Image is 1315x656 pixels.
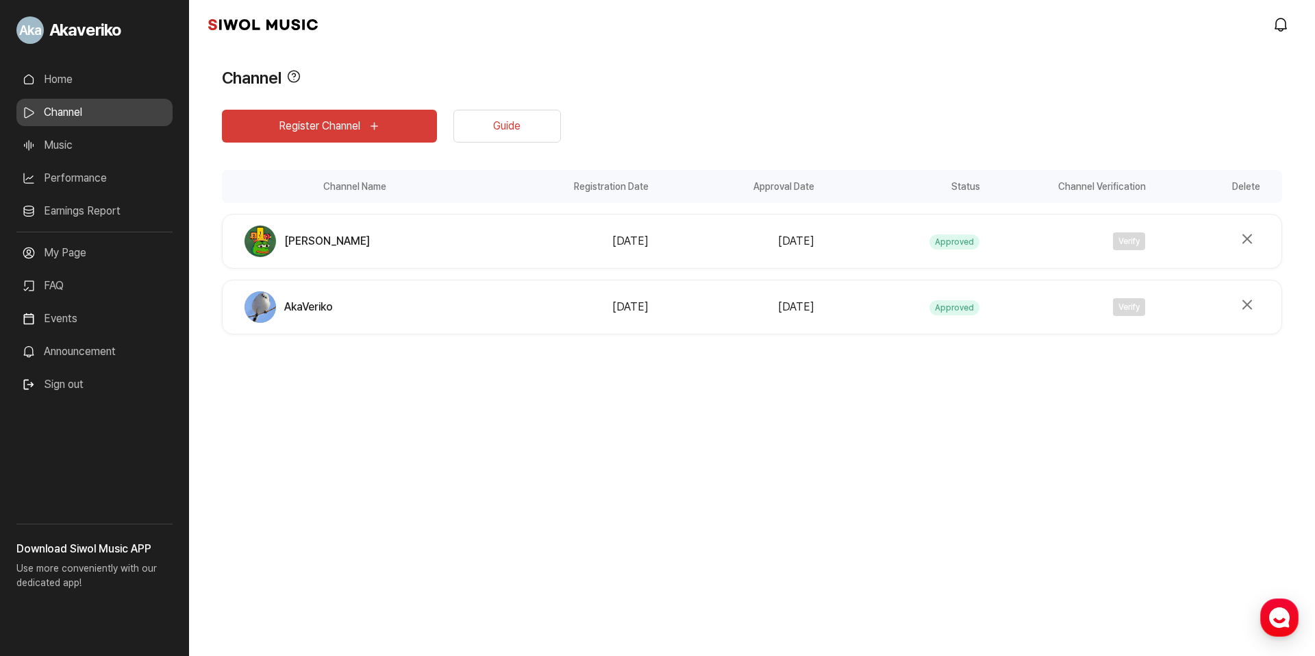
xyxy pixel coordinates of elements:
[177,435,263,469] a: Settings
[287,66,301,90] button: View Tooltip
[487,170,653,203] div: Registration Date
[1150,170,1283,203] div: Delete
[222,170,487,203] div: Channel Name
[492,233,649,250] div: [DATE]
[16,66,173,93] a: Home
[16,305,173,332] a: Events
[16,99,173,126] a: Channel
[284,299,333,315] span: AkaVeriko
[657,299,814,315] div: [DATE]
[16,338,173,365] a: Announcement
[492,299,649,315] div: [DATE]
[16,272,173,300] a: FAQ
[16,239,173,267] a: My Page
[16,132,173,159] a: Music
[657,233,814,250] div: [DATE]
[16,371,89,398] button: Sign out
[35,455,59,466] span: Home
[16,541,173,557] h3: Download Siwol Music APP
[114,456,154,467] span: Messages
[245,291,276,323] img: Channel Profile Image
[818,170,984,203] div: Status
[222,170,1282,335] div: channel
[49,18,121,42] span: Akaveriko
[16,165,173,192] a: Performance
[284,233,370,250] span: [PERSON_NAME]
[984,170,1150,203] div: Channel Verification
[929,300,979,315] span: Approved
[653,170,818,203] div: Approval Date
[929,234,979,250] span: Approved
[453,110,561,143] a: Guide
[1235,293,1260,317] button: Delete Channel
[222,110,437,143] button: Register Channel
[1235,227,1260,252] button: Delete Channel
[203,455,236,466] span: Settings
[222,66,281,90] h1: Channel
[90,435,177,469] a: Messages
[16,197,173,225] a: Earnings Report
[1268,11,1296,38] a: modal.notifications
[4,435,90,469] a: Home
[16,11,173,49] a: Go to My Profile
[16,557,173,601] p: Use more conveniently with our dedicated app!
[245,226,276,257] img: Channel Profile Image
